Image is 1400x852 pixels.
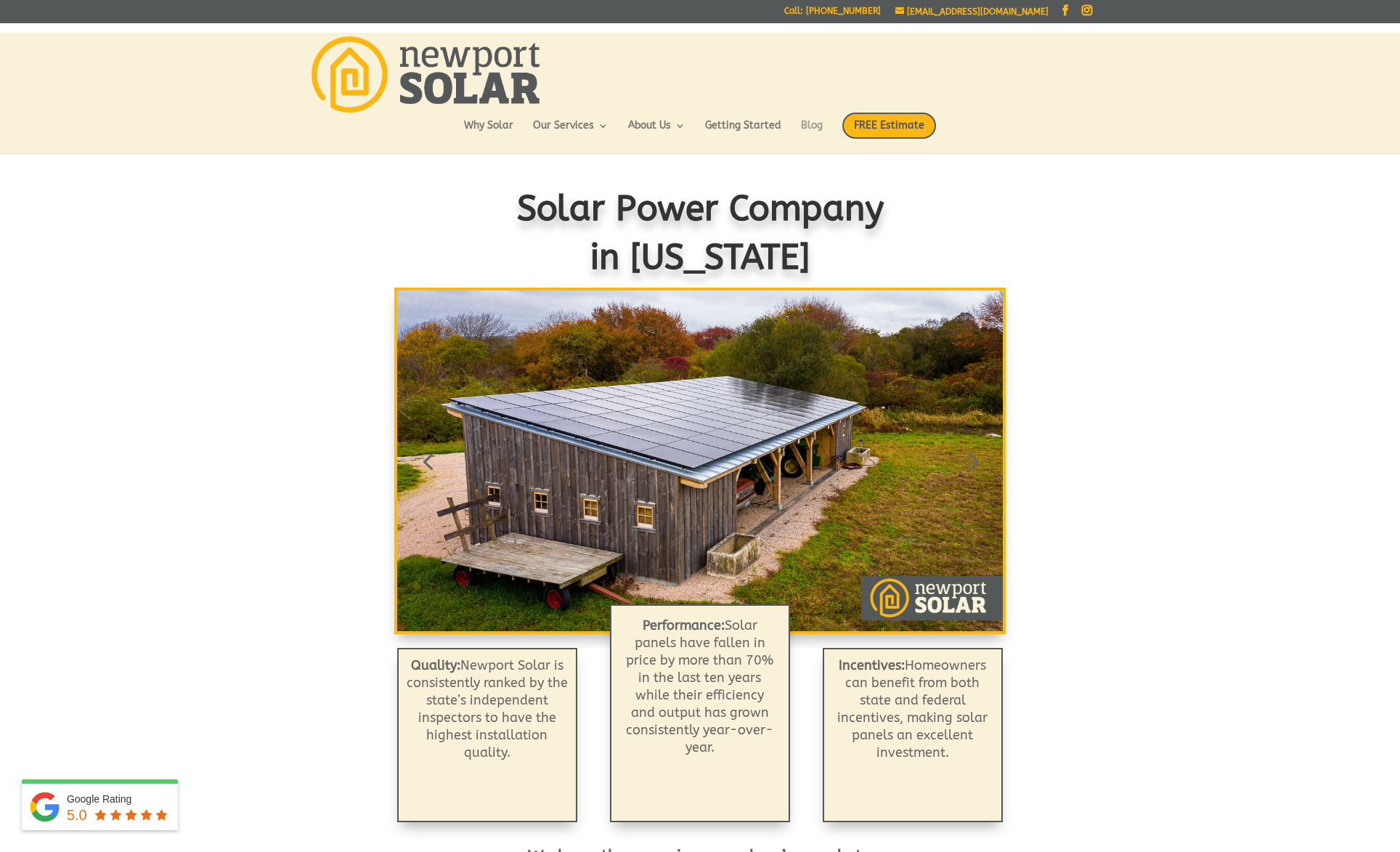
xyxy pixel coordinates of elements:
strong: Quality: [411,657,460,673]
div: Google Rating [67,792,171,806]
a: Getting Started [705,121,781,145]
b: Performance: [643,617,725,633]
a: Blog [801,121,823,145]
img: Solar Modules: Roof Mounted [397,291,1003,631]
a: Why Solar [464,121,513,145]
strong: Incentives: [839,657,905,673]
p: Homeowners can benefit from both state and federal incentives, making solar panels an excellent i... [831,657,993,761]
a: 4 [716,602,721,607]
a: 2 [691,602,696,607]
a: FREE Estimate [842,113,936,153]
a: [EMAIL_ADDRESS][DOMAIN_NAME] [895,7,1049,17]
img: Newport Solar | Solar Energy Optimized. [312,36,540,113]
a: 1 [679,602,684,607]
span: Newport Solar is consistently ranked by the state’s independent inspectors to have the highest in... [407,657,568,760]
a: Our Services [533,121,609,145]
p: Solar panels have fallen in price by more than 70% in the last ten years while their efficiency a... [622,617,777,756]
span: Solar Power Company in [US_STATE] [516,188,884,277]
span: FREE Estimate [842,113,936,139]
a: 3 [704,602,709,607]
a: Call: [PHONE_NUMBER] [784,7,881,22]
a: About Us [628,121,685,145]
span: 5.0 [67,807,87,823]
